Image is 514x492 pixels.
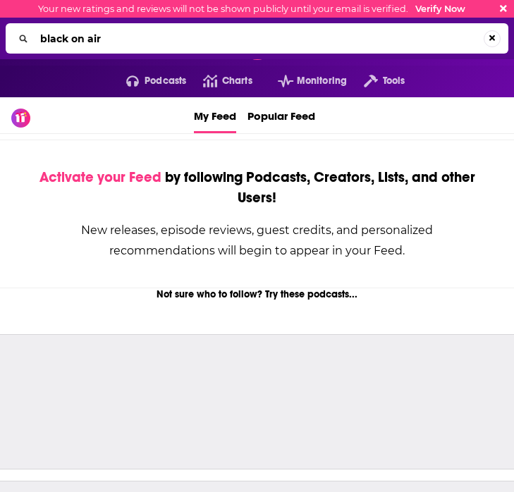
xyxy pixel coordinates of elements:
span: Tools [383,71,405,91]
span: Activate your Feed [39,168,161,186]
button: open menu [109,70,187,92]
div: Search... [6,23,508,54]
span: Popular Feed [247,100,315,131]
a: Verify Now [415,4,465,14]
div: by following Podcasts, Creators, Lists, and other Users! [35,167,479,208]
a: Popular Feed [247,97,315,133]
span: Monitoring [297,71,347,91]
div: New releases, episode reviews, guest credits, and personalized recommendations will begin to appe... [35,220,479,261]
a: Charts [186,70,252,92]
span: Charts [222,71,252,91]
button: open menu [261,70,347,92]
span: Podcasts [145,71,186,91]
button: open menu [347,70,405,92]
a: My Feed [194,97,236,133]
div: Your new ratings and reviews will not be shown publicly until your email is verified. [38,4,465,14]
span: My Feed [194,100,236,131]
input: Search... [35,27,484,50]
